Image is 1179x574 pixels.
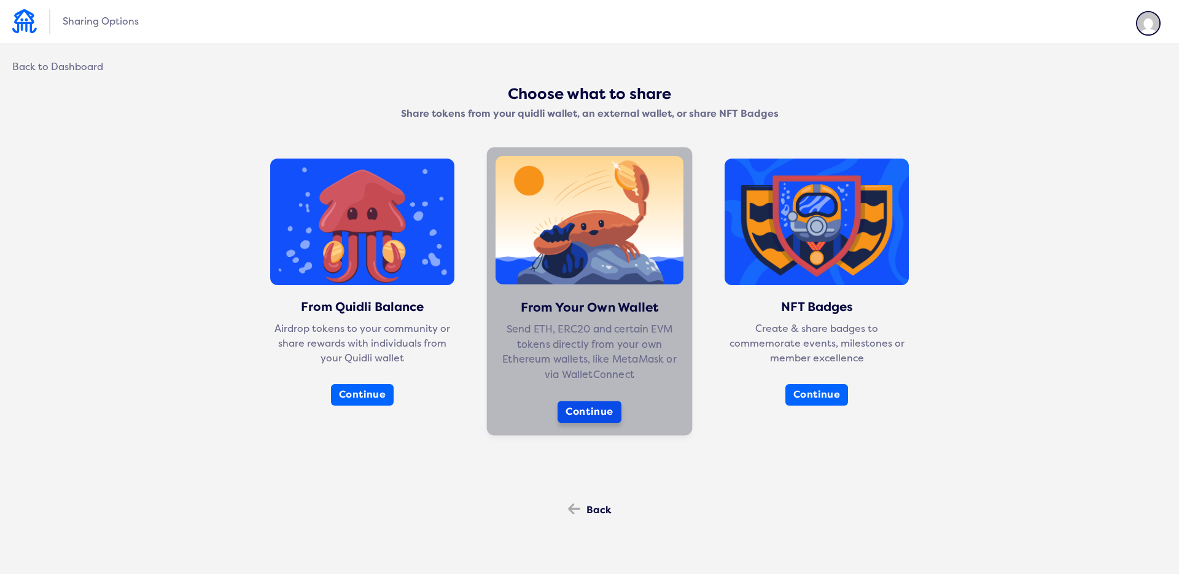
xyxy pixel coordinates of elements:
div: Back to Dashboard [12,61,103,73]
div: NFT Badges [725,300,909,314]
button: Continue [558,401,621,423]
div: Create & share badges to commemorate events, milestones or member excellence [725,321,909,366]
div: Share tokens from your quidli wallet, an external wallet, or share NFT Badges [12,108,1167,119]
div: Airdrop tokens to your community or share rewards with individuals from your Quidli wallet [270,321,454,366]
div: Back [586,505,612,516]
div: From Your Own Wallet [496,300,683,314]
img: From Quidli Balance [270,159,454,285]
button: Continue [785,384,848,406]
div: Send ETH, ERC20 and certain EVM tokens directly from your own Ethereum wallets, like MetaMask or ... [496,322,683,382]
img: Quidli [12,9,37,33]
div: From Quidli Balance [270,300,454,314]
div: Choose what to share [12,85,1167,103]
img: account [1136,11,1161,36]
img: NFT Badges [725,159,909,285]
span: Sharing Options [63,16,139,27]
button: Continue [331,384,394,406]
img: From Your Own Wallet [496,156,683,285]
